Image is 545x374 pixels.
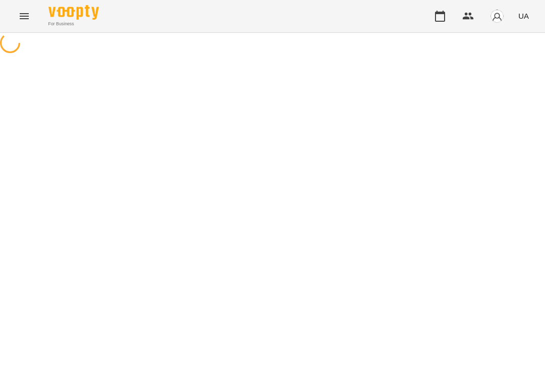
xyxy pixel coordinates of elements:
[12,4,36,28] button: Menu
[48,21,99,27] span: For Business
[490,9,504,23] img: avatar_s.png
[514,7,533,25] button: UA
[518,11,529,21] span: UA
[48,5,99,20] img: Voopty Logo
